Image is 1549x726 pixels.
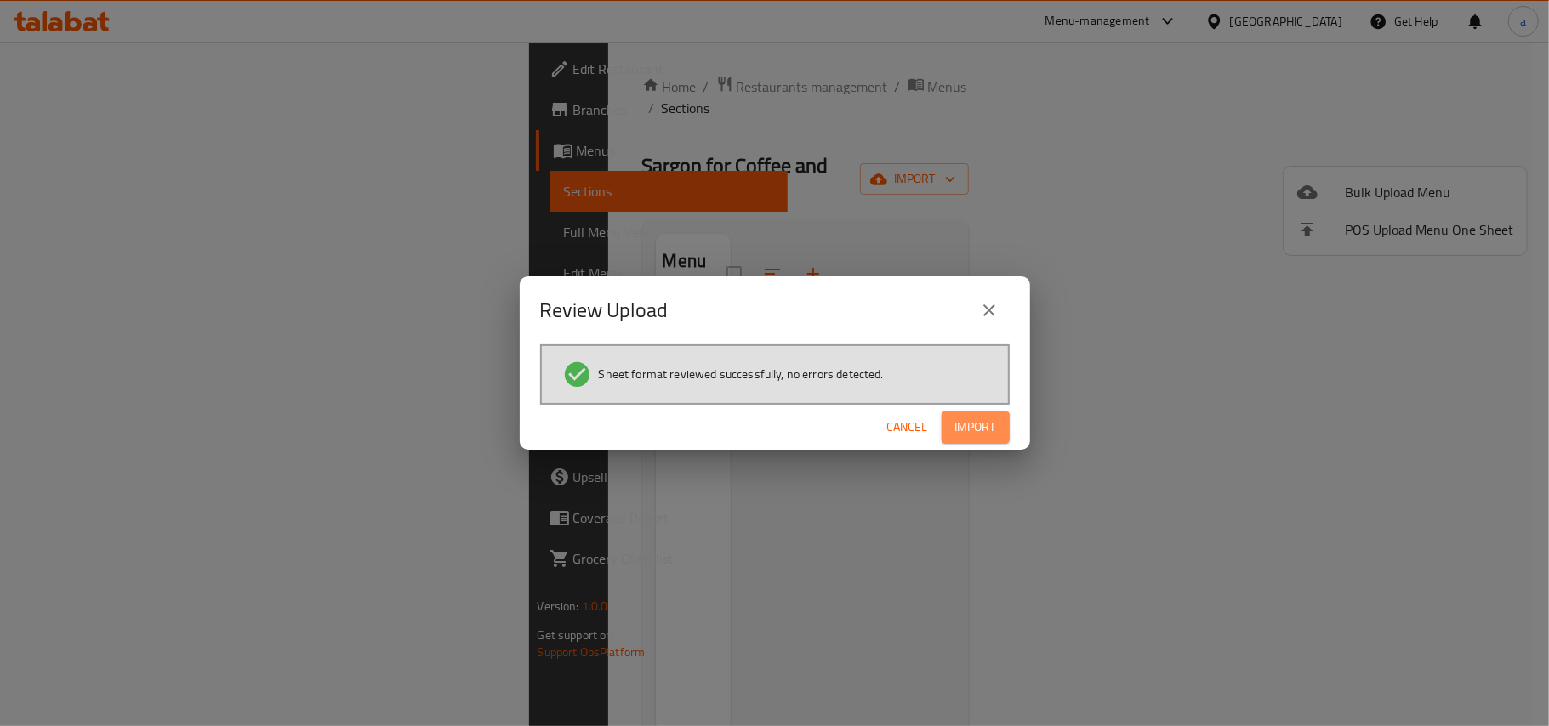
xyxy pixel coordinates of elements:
span: Import [955,417,996,438]
span: Cancel [887,417,928,438]
h2: Review Upload [540,297,669,324]
button: close [969,290,1010,331]
button: Import [942,411,1010,443]
button: Cancel [880,411,935,443]
span: Sheet format reviewed successfully, no errors detected. [599,366,884,383]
